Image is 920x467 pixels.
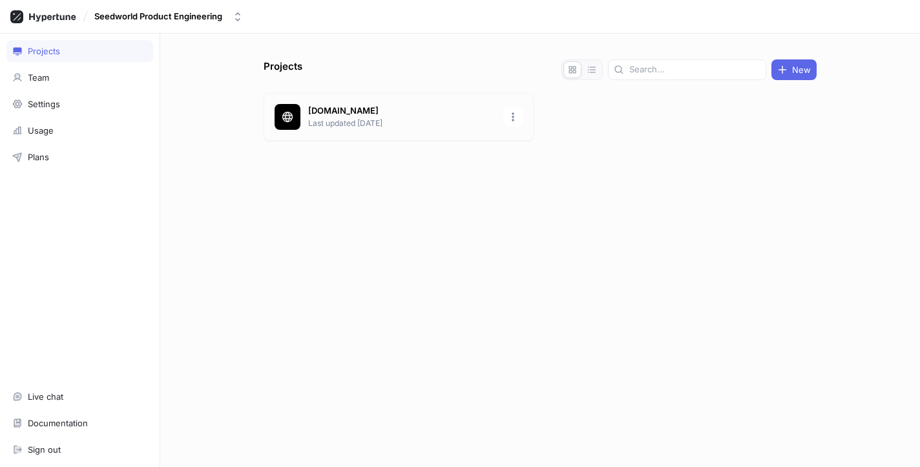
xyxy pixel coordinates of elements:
[28,152,49,162] div: Plans
[6,119,153,141] a: Usage
[94,11,222,22] div: Seedworld Product Engineering
[28,418,88,428] div: Documentation
[6,146,153,168] a: Plans
[792,66,811,74] span: New
[6,40,153,62] a: Projects
[28,46,60,56] div: Projects
[308,118,496,129] p: Last updated [DATE]
[28,444,61,455] div: Sign out
[6,93,153,115] a: Settings
[28,72,49,83] div: Team
[771,59,817,80] button: New
[89,6,248,27] button: Seedworld Product Engineering
[308,105,496,118] p: [DOMAIN_NAME]
[6,412,153,434] a: Documentation
[264,59,302,80] p: Projects
[28,125,54,136] div: Usage
[28,391,63,402] div: Live chat
[629,63,760,76] input: Search...
[6,67,153,88] a: Team
[28,99,60,109] div: Settings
